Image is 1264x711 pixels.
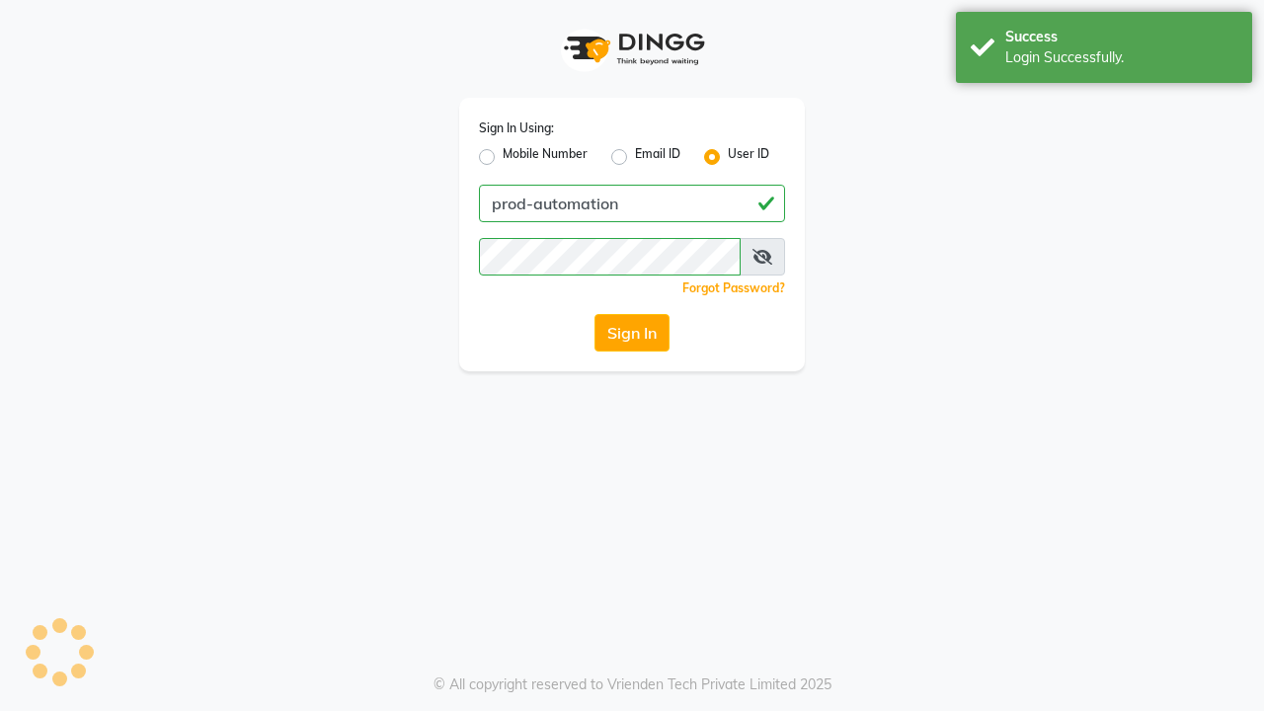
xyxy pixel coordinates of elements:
[635,145,680,169] label: Email ID
[1005,27,1237,47] div: Success
[682,280,785,295] a: Forgot Password?
[503,145,588,169] label: Mobile Number
[728,145,769,169] label: User ID
[553,20,711,78] img: logo1.svg
[594,314,670,352] button: Sign In
[479,185,785,222] input: Username
[479,119,554,137] label: Sign In Using:
[479,238,741,276] input: Username
[1005,47,1237,68] div: Login Successfully.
